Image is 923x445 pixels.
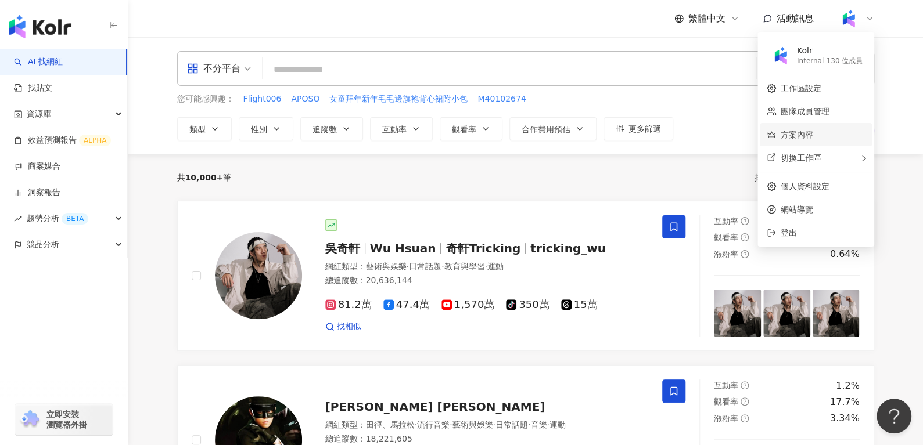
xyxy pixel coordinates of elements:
[185,173,224,182] span: 10,000+
[187,59,240,78] div: 不分平台
[444,262,484,271] span: 教育與學習
[741,217,749,225] span: question-circle
[860,155,867,162] span: right
[325,275,649,287] div: 總追蹤數 ： 20,636,144
[329,93,468,105] span: 女童拜年新年毛毛邊旗袍背心裙附小包
[27,231,59,258] span: 競品分析
[741,397,749,406] span: question-circle
[239,117,293,140] button: 性別
[14,215,22,223] span: rise
[506,299,549,311] span: 350萬
[243,93,282,106] button: Flight006
[714,414,738,423] span: 漲粉率
[770,45,792,67] img: Kolr%20app%20icon%20%281%29.png
[493,420,495,429] span: ·
[177,201,874,351] a: KOL Avatar吳奇軒Wu Hsuan奇軒Trickingtricking_wu網紅類型：藝術與娛樂·日常話題·教育與學習·運動總追蹤數：20,636,14481.2萬47.4萬1,570萬...
[337,321,361,332] span: 找相似
[714,233,738,242] span: 觀看率
[177,117,232,140] button: 類型
[763,290,810,337] img: post-image
[189,125,206,134] span: 類型
[836,379,860,392] div: 1.2%
[62,213,88,225] div: BETA
[714,249,738,259] span: 漲粉率
[452,420,493,429] span: 藝術與娛樂
[830,412,860,425] div: 3.34%
[484,262,487,271] span: ·
[46,409,87,430] span: 立即安裝 瀏覽器外掛
[781,130,813,139] a: 方案內容
[495,420,528,429] span: 日常話題
[781,107,829,116] a: 團隊成員管理
[325,419,649,431] div: 網紅類型 ：
[177,93,234,105] span: 您可能感興趣：
[561,299,598,311] span: 15萬
[382,125,407,134] span: 互動率
[450,420,452,429] span: ·
[415,420,417,429] span: ·
[628,124,661,133] span: 更多篩選
[290,93,320,106] button: APOSO
[838,8,860,30] img: Kolr%20app%20icon%20%281%29.png
[325,433,649,445] div: 總追蹤數 ： 18,221,605
[370,117,433,140] button: 互動率
[325,299,372,311] span: 81.2萬
[714,216,738,226] span: 互動率
[300,117,363,140] button: 追蹤數
[781,84,821,93] a: 工作區設定
[407,262,409,271] span: ·
[187,63,199,74] span: appstore
[215,232,302,319] img: KOL Avatar
[446,241,520,255] span: 奇軒Tricking
[14,82,52,94] a: 找貼文
[741,414,749,422] span: question-circle
[325,261,649,273] div: 網紅類型 ：
[366,420,415,429] span: 田徑、馬拉松
[528,420,530,429] span: ·
[547,420,549,429] span: ·
[755,168,827,187] div: 排序：
[813,290,860,337] img: post-image
[797,45,863,57] div: Kolr
[777,13,814,24] span: 活動訊息
[781,182,829,191] a: 個人資料設定
[530,420,547,429] span: 音樂
[688,12,726,25] span: 繁體中文
[877,399,911,433] iframe: Help Scout Beacon - Open
[325,400,545,414] span: [PERSON_NAME] [PERSON_NAME]
[509,117,597,140] button: 合作費用預估
[550,420,566,429] span: 運動
[530,241,606,255] span: tricking_wu
[27,205,88,231] span: 趨勢分析
[329,93,468,106] button: 女童拜年新年毛毛邊旗袍背心裙附小包
[741,233,749,241] span: question-circle
[441,299,495,311] span: 1,570萬
[366,262,407,271] span: 藝術與娛樂
[409,262,441,271] span: 日常話題
[15,404,113,435] a: chrome extension立即安裝 瀏覽器外掛
[14,161,60,172] a: 商案媒合
[714,397,738,406] span: 觀看率
[417,420,450,429] span: 流行音樂
[830,396,860,408] div: 17.7%
[741,381,749,389] span: question-circle
[441,262,444,271] span: ·
[487,262,504,271] span: 運動
[313,125,337,134] span: 追蹤數
[797,56,863,66] div: Internal - 130 位成員
[781,228,797,237] span: 登出
[604,117,673,140] button: 更多篩選
[325,241,360,255] span: 吳奇軒
[714,381,738,390] span: 互動率
[781,153,821,162] span: 切換工作區
[9,15,71,38] img: logo
[251,125,267,134] span: 性別
[291,93,319,105] span: APOSO
[14,187,60,198] a: 洞察報告
[714,290,761,337] img: post-image
[370,241,436,255] span: Wu Hsuan
[177,173,232,182] div: 共 筆
[522,125,570,134] span: 合作費用預估
[781,203,865,216] span: 網站導覽
[14,135,111,146] a: 效益預測報告ALPHA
